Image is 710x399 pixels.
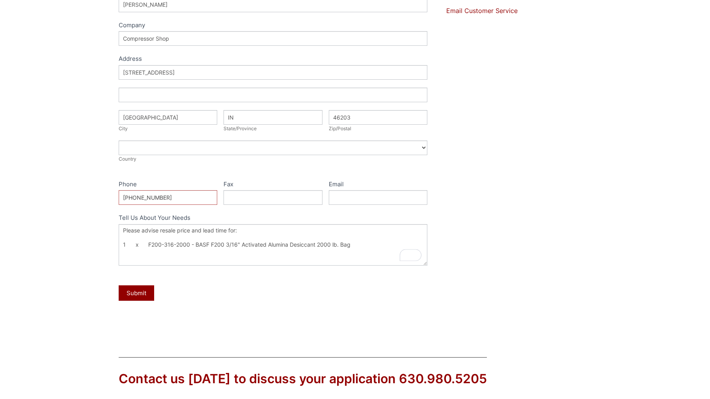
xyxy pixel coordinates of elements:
[119,125,218,133] div: City
[329,179,428,191] label: Email
[446,7,518,15] a: Email Customer Service
[329,125,428,133] div: Zip/Postal
[119,285,154,301] button: Submit
[224,179,322,191] label: Fax
[119,179,218,191] label: Phone
[119,155,428,163] div: Country
[119,370,487,388] div: Contact us [DATE] to discuss your application 630.980.5205
[119,224,428,266] textarea: To enrich screen reader interactions, please activate Accessibility in Grammarly extension settings
[119,54,428,65] div: Address
[224,125,322,133] div: State/Province
[119,20,428,32] label: Company
[119,213,428,224] label: Tell Us About Your Needs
